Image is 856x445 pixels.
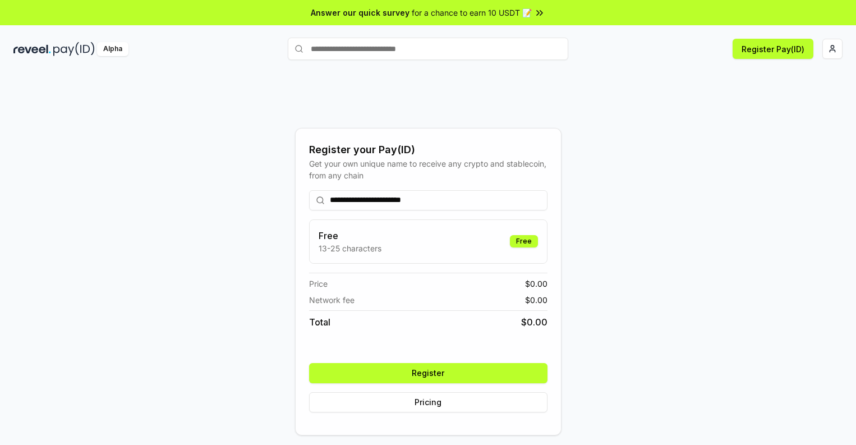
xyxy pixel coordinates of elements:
[309,158,547,181] div: Get your own unique name to receive any crypto and stablecoin, from any chain
[525,294,547,306] span: $ 0.00
[309,142,547,158] div: Register your Pay(ID)
[13,42,51,56] img: reveel_dark
[319,229,381,242] h3: Free
[733,39,813,59] button: Register Pay(ID)
[309,278,328,290] span: Price
[97,42,128,56] div: Alpha
[412,7,532,19] span: for a chance to earn 10 USDT 📝
[311,7,409,19] span: Answer our quick survey
[309,392,547,412] button: Pricing
[309,315,330,329] span: Total
[510,235,538,247] div: Free
[521,315,547,329] span: $ 0.00
[309,294,355,306] span: Network fee
[309,363,547,383] button: Register
[319,242,381,254] p: 13-25 characters
[525,278,547,290] span: $ 0.00
[53,42,95,56] img: pay_id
